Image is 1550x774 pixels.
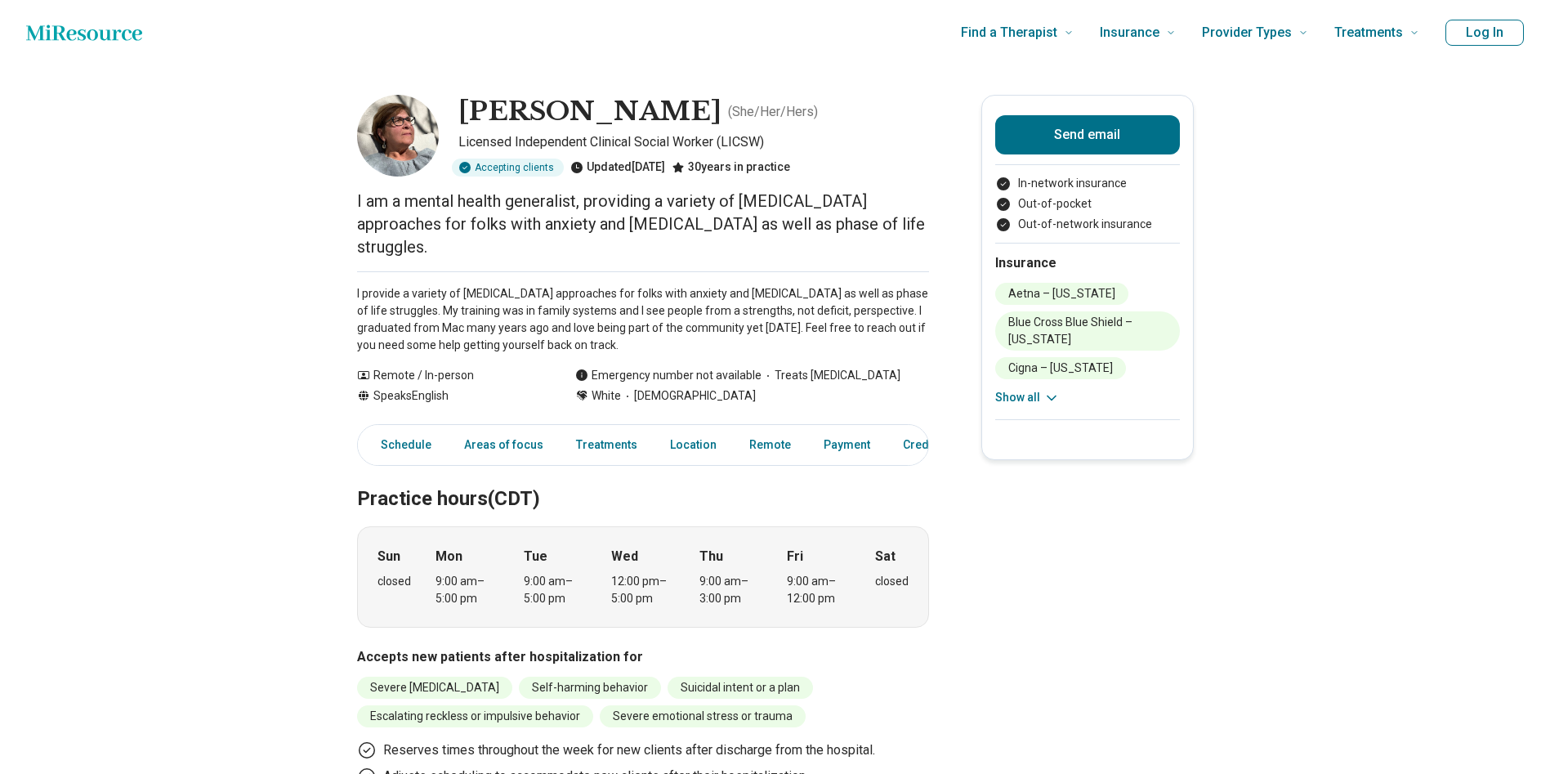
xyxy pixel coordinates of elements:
[357,677,512,699] li: Severe [MEDICAL_DATA]
[995,283,1128,305] li: Aetna – [US_STATE]
[739,428,801,462] a: Remote
[519,677,661,699] li: Self-harming behavior
[995,216,1180,233] li: Out-of-network insurance
[357,367,543,384] div: Remote / In-person
[357,190,929,258] p: I am a mental health generalist, providing a variety of [MEDICAL_DATA] approaches for folks with ...
[875,573,909,590] div: closed
[458,95,721,129] h1: [PERSON_NAME]
[611,547,638,566] strong: Wed
[357,387,543,405] div: Speaks English
[357,95,439,177] img: Shelley Berven, Licensed Independent Clinical Social Worker (LICSW)
[893,428,975,462] a: Credentials
[995,389,1060,406] button: Show all
[452,159,564,177] div: Accepting clients
[377,573,411,590] div: closed
[672,159,790,177] div: 30 years in practice
[600,705,806,727] li: Severe emotional stress or trauma
[436,547,462,566] strong: Mon
[458,132,929,152] p: Licensed Independent Clinical Social Worker (LICSW)
[377,547,400,566] strong: Sun
[592,387,621,405] span: White
[524,573,587,607] div: 9:00 am – 5:00 pm
[357,647,929,667] h3: Accepts new patients after hospitalization for
[995,253,1180,273] h2: Insurance
[436,573,498,607] div: 9:00 am – 5:00 pm
[787,573,850,607] div: 9:00 am – 12:00 pm
[961,21,1057,44] span: Find a Therapist
[611,573,674,607] div: 12:00 pm – 5:00 pm
[575,367,762,384] div: Emergency number not available
[621,387,756,405] span: [DEMOGRAPHIC_DATA]
[357,526,929,628] div: When does the program meet?
[699,573,762,607] div: 9:00 am – 3:00 pm
[357,705,593,727] li: Escalating reckless or impulsive behavior
[570,159,665,177] div: Updated [DATE]
[995,311,1180,351] li: Blue Cross Blue Shield – [US_STATE]
[1334,21,1403,44] span: Treatments
[668,677,813,699] li: Suicidal intent or a plan
[995,195,1180,213] li: Out-of-pocket
[995,357,1126,379] li: Cigna – [US_STATE]
[1202,21,1292,44] span: Provider Types
[1445,20,1524,46] button: Log In
[454,428,553,462] a: Areas of focus
[26,16,142,49] a: Home page
[361,428,441,462] a: Schedule
[566,428,647,462] a: Treatments
[660,428,726,462] a: Location
[728,102,818,122] p: ( She/Her/Hers )
[357,285,929,354] p: I provide a variety of [MEDICAL_DATA] approaches for folks with anxiety and [MEDICAL_DATA] as wel...
[762,367,900,384] span: Treats [MEDICAL_DATA]
[357,446,929,513] h2: Practice hours (CDT)
[995,115,1180,154] button: Send email
[524,547,547,566] strong: Tue
[699,547,723,566] strong: Thu
[995,175,1180,192] li: In-network insurance
[1100,21,1159,44] span: Insurance
[383,740,875,760] p: Reserves times throughout the week for new clients after discharge from the hospital.
[875,547,896,566] strong: Sat
[814,428,880,462] a: Payment
[995,175,1180,233] ul: Payment options
[787,547,803,566] strong: Fri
